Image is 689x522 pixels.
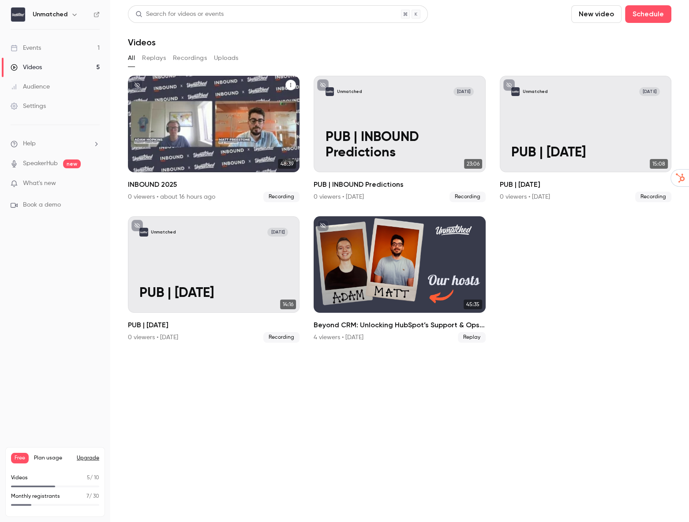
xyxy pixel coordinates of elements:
[11,139,100,148] li: help-dropdown-opener
[135,10,224,19] div: Search for videos or events
[11,63,42,72] div: Videos
[571,5,622,23] button: New video
[23,200,61,210] span: Book a demo
[500,76,671,202] a: PUB | 15th August 2025Unmatched[DATE]PUB | [DATE]15:08PUB | [DATE]0 viewers • [DATE]Recording
[128,76,300,202] li: INBOUND 2025
[650,159,668,169] span: 15:08
[77,455,99,462] button: Upgrade
[131,220,143,231] button: unpublished
[326,87,334,96] img: PUB | INBOUND Predictions
[128,76,300,202] a: 48:39INBOUND 20250 viewers • about 16 hours agoRecording
[11,474,28,482] p: Videos
[128,76,671,343] ul: Videos
[63,159,81,168] span: new
[464,300,482,309] span: 45:35
[87,474,99,482] p: / 10
[128,37,156,48] h1: Videos
[11,453,29,463] span: Free
[278,159,296,169] span: 48:39
[326,130,474,161] p: PUB | INBOUND Predictions
[314,76,485,202] li: PUB | INBOUND Predictions
[635,192,671,202] span: Recording
[639,87,660,96] span: [DATE]
[131,79,143,91] button: unpublished
[314,76,485,202] a: PUB | INBOUND PredictionsUnmatched[DATE]PUB | INBOUND Predictions23:06PUB | INBOUND Predictions0 ...
[500,179,671,190] h2: PUB | [DATE]
[458,332,486,343] span: Replay
[87,475,90,481] span: 5
[151,229,176,235] p: Unmatched
[314,216,485,343] a: 45:35Beyond CRM: Unlocking HubSpot’s Support & Ops Tools [Clients Only] [July]4 viewers • [DATE]R...
[11,82,50,91] div: Audience
[142,51,166,65] button: Replays
[449,192,486,202] span: Recording
[267,228,288,236] span: [DATE]
[337,89,362,94] p: Unmatched
[139,228,148,236] img: PUB | 8/8/25
[34,455,71,462] span: Plan usage
[11,492,60,500] p: Monthly registrants
[128,320,300,330] h2: PUB | [DATE]
[503,79,515,91] button: unpublished
[128,216,300,343] li: PUB | 8/8/25
[173,51,207,65] button: Recordings
[139,285,288,301] p: PUB | [DATE]
[314,333,363,342] div: 4 viewers • [DATE]
[314,193,364,201] div: 0 viewers • [DATE]
[23,179,56,188] span: What's new
[128,179,300,190] h2: INBOUND 2025
[128,216,300,343] a: PUB | 8/8/25Unmatched[DATE]PUB | [DATE]14:16PUB | [DATE]0 viewers • [DATE]Recording
[263,192,300,202] span: Recording
[128,5,671,517] section: Videos
[214,51,239,65] button: Uploads
[128,193,215,201] div: 0 viewers • about 16 hours ago
[263,332,300,343] span: Recording
[314,216,485,343] li: Beyond CRM: Unlocking HubSpot’s Support & Ops Tools [Clients Only] [July]
[11,7,25,22] img: Unmatched
[23,159,58,168] a: SpeakerHub
[453,87,474,96] span: [DATE]
[23,139,36,148] span: Help
[523,89,548,94] p: Unmatched
[128,51,135,65] button: All
[511,87,520,96] img: PUB | 15th August 2025
[511,145,660,160] p: PUB | [DATE]
[625,5,671,23] button: Schedule
[86,494,89,499] span: 7
[33,10,67,19] h6: Unmatched
[464,159,482,169] span: 23:06
[500,193,550,201] div: 0 viewers • [DATE]
[128,333,178,342] div: 0 viewers • [DATE]
[500,76,671,202] li: PUB | 15th August 2025
[86,492,99,500] p: / 30
[314,179,485,190] h2: PUB | INBOUND Predictions
[317,79,329,91] button: unpublished
[317,220,329,231] button: unpublished
[11,102,46,111] div: Settings
[11,44,41,52] div: Events
[280,300,296,309] span: 14:16
[314,320,485,330] h2: Beyond CRM: Unlocking HubSpot’s Support & Ops Tools [Clients Only] [July]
